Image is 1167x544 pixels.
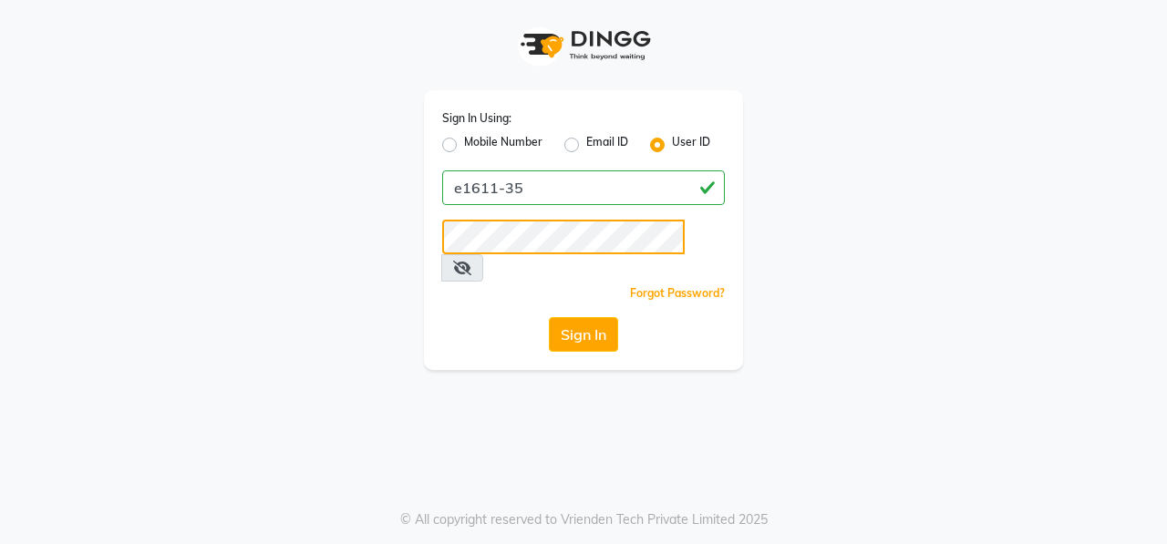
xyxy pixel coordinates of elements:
a: Forgot Password? [630,286,725,300]
label: User ID [672,134,710,156]
label: Sign In Using: [442,110,511,127]
label: Email ID [586,134,628,156]
button: Sign In [549,317,618,352]
img: logo1.svg [511,18,656,72]
input: Username [442,170,725,205]
label: Mobile Number [464,134,542,156]
input: Username [442,220,685,254]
